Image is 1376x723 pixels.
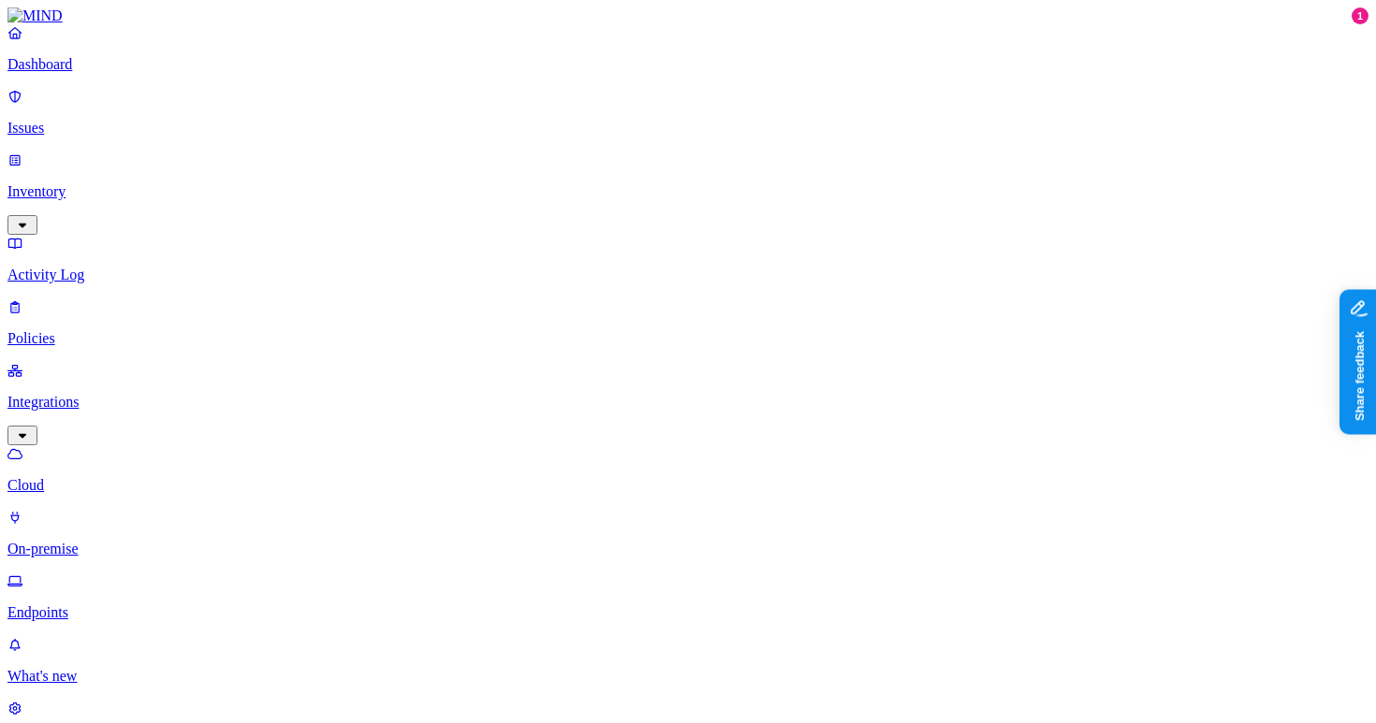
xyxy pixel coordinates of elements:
img: MIND [7,7,63,24]
p: Issues [7,120,1369,137]
div: 1 [1352,7,1369,24]
p: On-premise [7,541,1369,557]
a: Cloud [7,445,1369,494]
a: On-premise [7,509,1369,557]
a: Policies [7,298,1369,347]
p: Dashboard [7,56,1369,73]
a: Dashboard [7,24,1369,73]
a: Endpoints [7,572,1369,621]
a: Activity Log [7,235,1369,283]
p: Cloud [7,477,1369,494]
a: MIND [7,7,1369,24]
p: What's new [7,668,1369,685]
p: Activity Log [7,267,1369,283]
p: Inventory [7,183,1369,200]
a: Inventory [7,152,1369,232]
p: Integrations [7,394,1369,411]
a: What's new [7,636,1369,685]
a: Issues [7,88,1369,137]
p: Endpoints [7,604,1369,621]
a: Integrations [7,362,1369,442]
p: Policies [7,330,1369,347]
